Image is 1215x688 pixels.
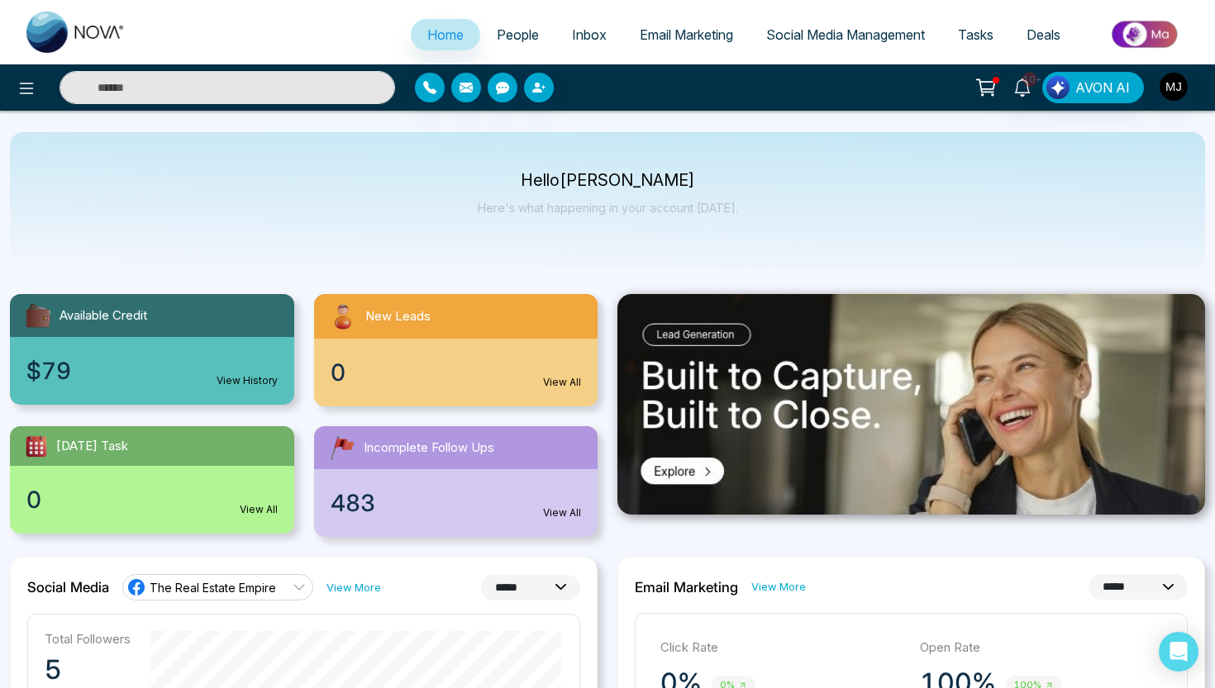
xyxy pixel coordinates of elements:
span: Social Media Management [766,26,925,43]
span: Deals [1027,26,1060,43]
a: Inbox [555,19,623,50]
img: newLeads.svg [327,301,359,332]
a: View All [543,505,581,520]
a: Home [411,19,480,50]
span: Available Credit [60,306,147,325]
img: availableCredit.svg [23,301,53,330]
span: Home [427,26,464,43]
a: New Leads0View All [304,294,608,406]
span: 0 [26,482,41,517]
span: $79 [26,353,71,388]
a: 10+ [1003,72,1042,101]
img: User Avatar [1160,73,1188,101]
span: 10+ [1022,72,1037,87]
span: 483 [331,486,375,520]
img: . [617,294,1205,515]
a: View More [326,580,381,595]
p: 5 [45,653,131,686]
p: Hello [PERSON_NAME] [478,173,738,187]
img: Lead Flow [1046,76,1070,99]
a: Incomplete Follow Ups483View All [304,426,608,537]
button: AVON AI [1042,72,1144,103]
img: Nova CRM Logo [26,12,126,53]
span: The Real Estate Empire [150,580,276,595]
p: Here's what happening in your account [DATE]. [478,201,738,215]
img: Market-place.gif [1085,16,1205,53]
p: Open Rate [920,638,1163,657]
p: Click Rate [660,638,903,657]
a: Social Media Management [750,19,941,50]
a: View All [543,375,581,390]
img: todayTask.svg [23,433,50,459]
span: Tasks [958,26,993,43]
a: Deals [1010,19,1077,50]
p: Total Followers [45,631,131,647]
span: People [497,26,539,43]
h2: Social Media [27,579,109,595]
span: AVON AI [1075,78,1130,97]
a: View History [217,373,278,388]
span: New Leads [365,307,431,326]
span: [DATE] Task [56,437,128,456]
a: Tasks [941,19,1010,50]
span: 0 [331,355,345,390]
a: Email Marketing [623,19,750,50]
a: View All [240,502,278,517]
span: Email Marketing [640,26,733,43]
h2: Email Marketing [635,579,738,595]
a: View More [751,579,806,595]
img: followUps.svg [327,433,357,463]
span: Inbox [572,26,607,43]
span: Incomplete Follow Ups [364,439,494,458]
div: Open Intercom Messenger [1159,632,1198,671]
a: People [480,19,555,50]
